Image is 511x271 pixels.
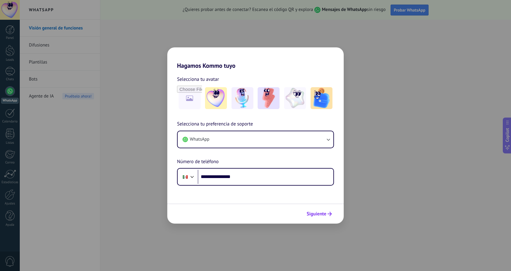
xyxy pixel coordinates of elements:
[258,87,280,109] img: -3.jpeg
[304,209,335,219] button: Siguiente
[167,47,344,69] h2: Hagamos Kommo tuyo
[177,120,253,128] span: Selecciona tu preferencia de soporte
[205,87,227,109] img: -1.jpeg
[177,75,219,83] span: Selecciona tu avatar
[178,131,333,148] button: WhatsApp
[284,87,306,109] img: -4.jpeg
[231,87,253,109] img: -2.jpeg
[177,158,219,166] span: Número de teléfono
[311,87,332,109] img: -5.jpeg
[190,136,209,142] span: WhatsApp
[179,170,191,183] div: Mexico: + 52
[307,212,326,216] span: Siguiente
